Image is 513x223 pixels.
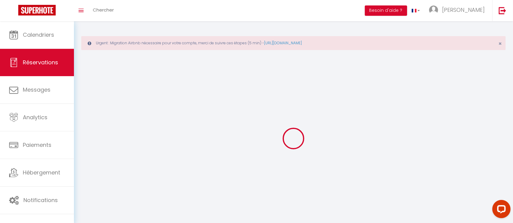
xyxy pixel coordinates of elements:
[23,59,58,66] span: Réservations
[81,36,506,50] div: Urgent : Migration Airbnb nécessaire pour votre compte, merci de suivre ces étapes (5 min) -
[23,169,60,176] span: Hébergement
[365,5,407,16] button: Besoin d'aide ?
[23,86,51,93] span: Messages
[442,6,485,14] span: [PERSON_NAME]
[23,196,58,204] span: Notifications
[93,7,114,13] span: Chercher
[487,198,513,223] iframe: LiveChat chat widget
[264,40,302,46] a: [URL][DOMAIN_NAME]
[18,5,56,15] img: Super Booking
[23,31,54,39] span: Calendriers
[23,141,51,149] span: Paiements
[499,7,506,14] img: logout
[23,113,47,121] span: Analytics
[498,40,502,47] span: ×
[498,41,502,46] button: Close
[429,5,438,15] img: ...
